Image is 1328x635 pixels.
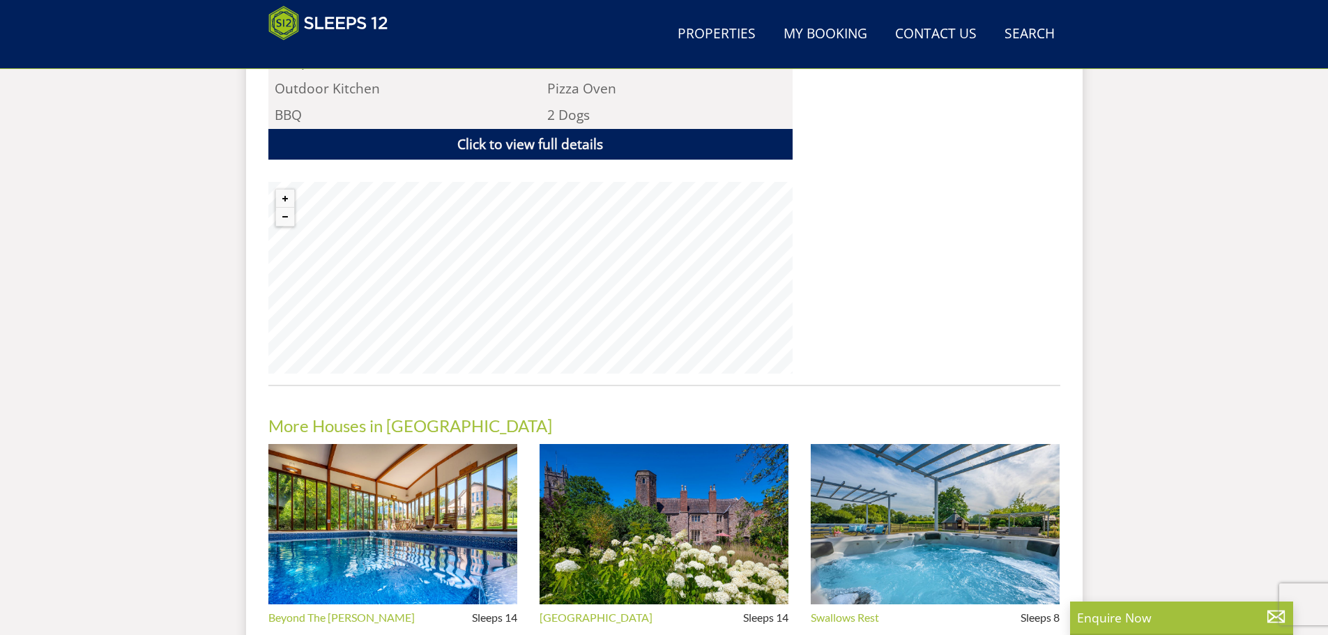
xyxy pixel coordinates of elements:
a: Beyond The [PERSON_NAME] [268,611,415,624]
img: An image of 'Beyond The Woods', Somerset [268,444,517,605]
button: Zoom in [276,190,294,208]
img: Sleeps 12 [268,6,388,40]
a: More Houses in [GEOGRAPHIC_DATA] [268,415,552,436]
button: Zoom out [276,208,294,226]
a: [GEOGRAPHIC_DATA] [540,611,652,624]
span: Sleeps 14 [743,611,788,624]
li: BBQ [268,102,520,128]
a: Contact Us [890,19,982,50]
span: Sleeps 14 [472,611,517,624]
canvas: Map [268,182,793,374]
a: Search [999,19,1060,50]
li: 2 Dogs [541,102,793,128]
iframe: Customer reviews powered by Trustpilot [261,49,408,61]
img: An image of 'Mingleby Manor', Somerset [540,444,788,605]
a: My Booking [778,19,873,50]
a: Properties [672,19,761,50]
p: Enquire Now [1077,609,1286,627]
span: Sleeps 8 [1021,611,1060,624]
li: Pizza Oven [541,75,793,102]
img: An image of 'Swallows Rest', Somerset [811,444,1060,605]
a: Swallows Rest [811,611,879,624]
li: Outdoor Kitchen [268,75,520,102]
a: Click to view full details [268,129,793,160]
